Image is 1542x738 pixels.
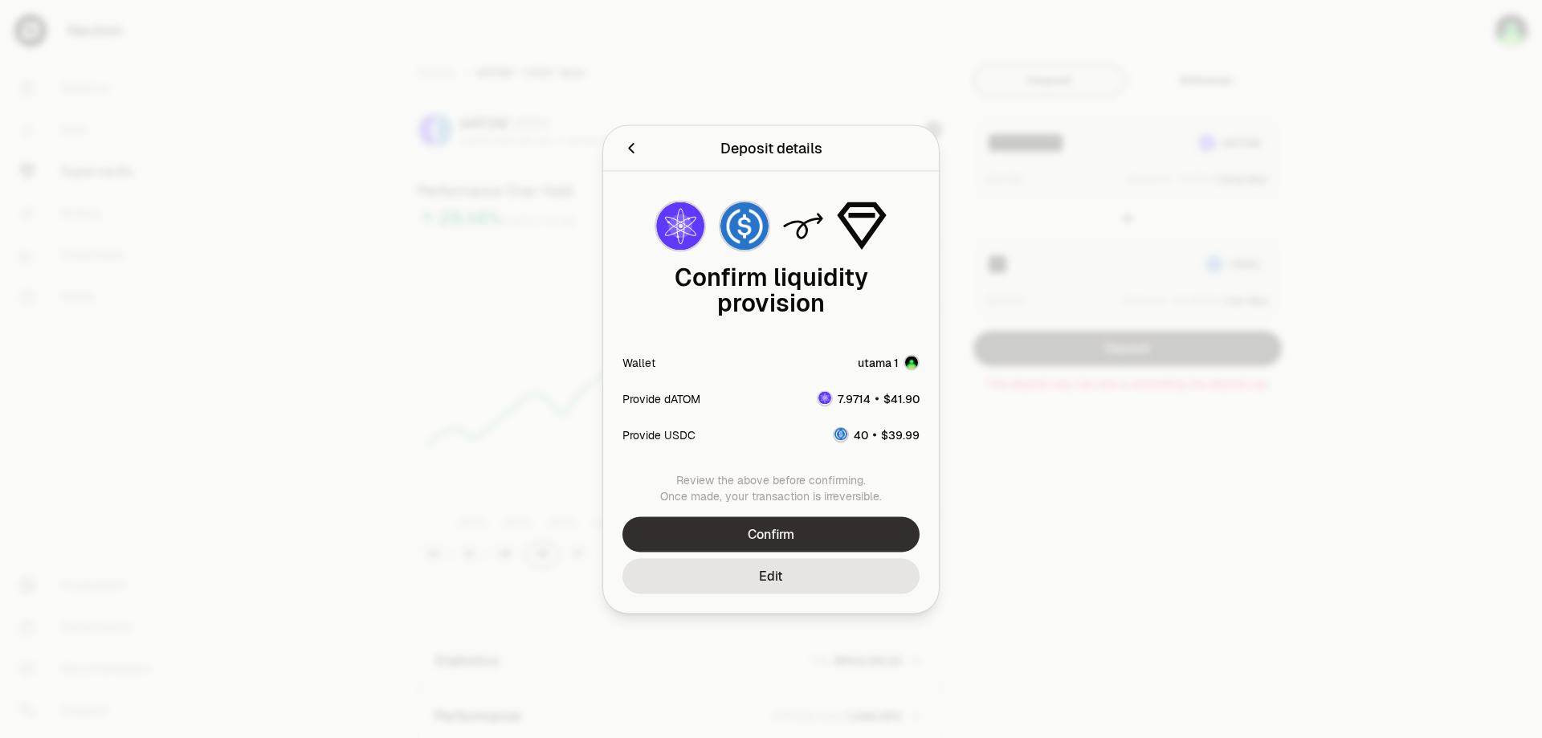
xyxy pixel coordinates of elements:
[818,392,831,405] img: dATOM Logo
[622,471,920,504] div: Review the above before confirming. Once made, your transaction is irreversible.
[622,354,655,370] div: Wallet
[858,354,899,370] div: utama 1
[622,264,920,316] div: Confirm liquidity provision
[858,354,920,370] button: utama 1Account Image
[622,558,920,593] button: Edit
[622,390,700,406] div: Provide dATOM
[720,137,822,159] div: Deposit details
[720,202,769,250] img: USDC Logo
[622,516,920,552] button: Confirm
[622,137,640,159] button: Back
[834,428,847,441] img: USDC Logo
[656,202,704,250] img: dATOM Logo
[905,356,918,369] img: Account Image
[622,426,696,442] div: Provide USDC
